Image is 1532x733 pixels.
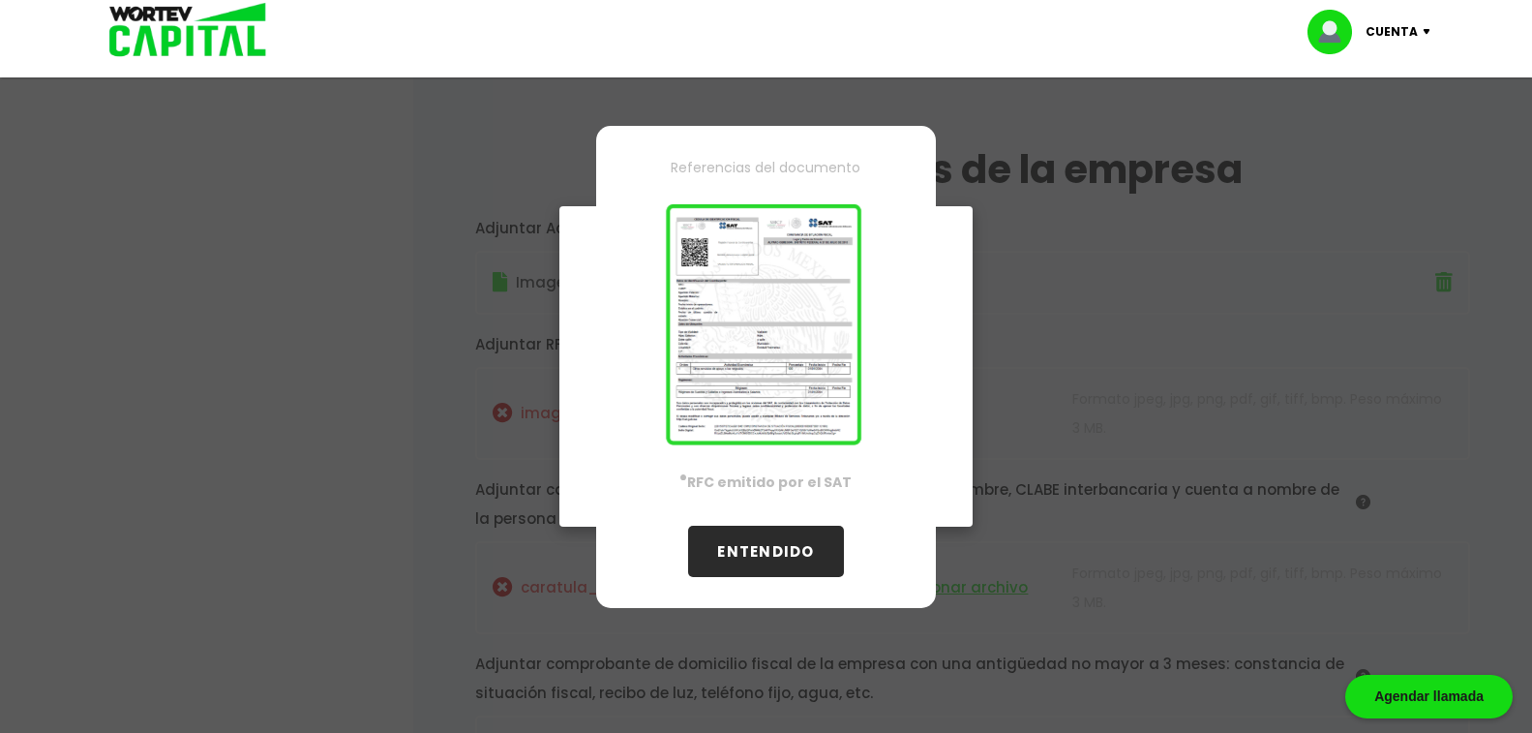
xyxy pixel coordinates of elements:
div: Adjuntar RFC de la persona moral [475,330,1370,359]
b: RFC emitido por el SAT [679,463,852,497]
img: profile-image [1307,10,1366,54]
span: · [679,456,687,498]
p: Cuenta [1366,17,1418,46]
button: ENTENDIDO [688,526,843,577]
h1: Referencias del documento [671,126,860,182]
img: icon-down [1418,29,1444,35]
div: Agendar llamada [1345,675,1513,718]
img: RFCbySAT.c1c5bd4d.svg [627,197,906,448]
